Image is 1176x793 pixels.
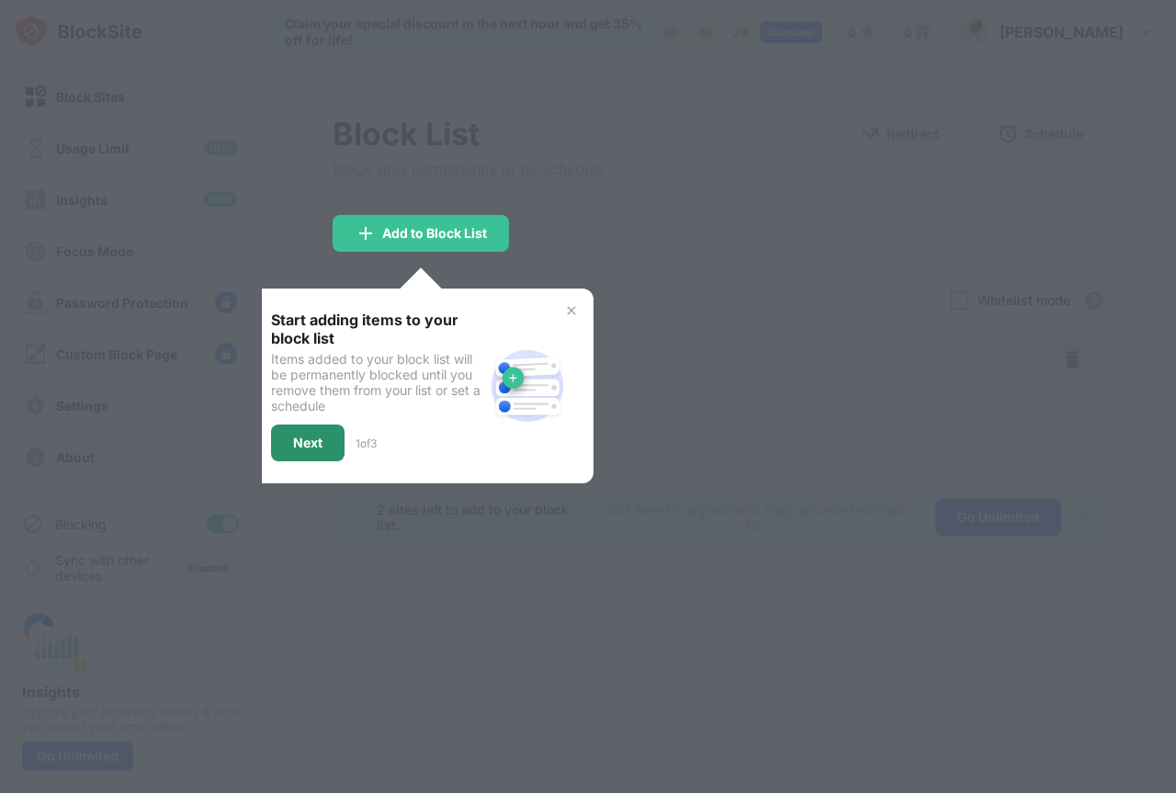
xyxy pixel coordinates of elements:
div: Next [293,436,322,450]
img: block-site.svg [483,342,571,430]
div: Add to Block List [382,226,487,241]
div: 1 of 3 [356,436,377,450]
div: Items added to your block list will be permanently blocked until you remove them from your list o... [271,351,483,413]
div: Start adding items to your block list [271,311,483,347]
img: x-button.svg [564,303,579,318]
